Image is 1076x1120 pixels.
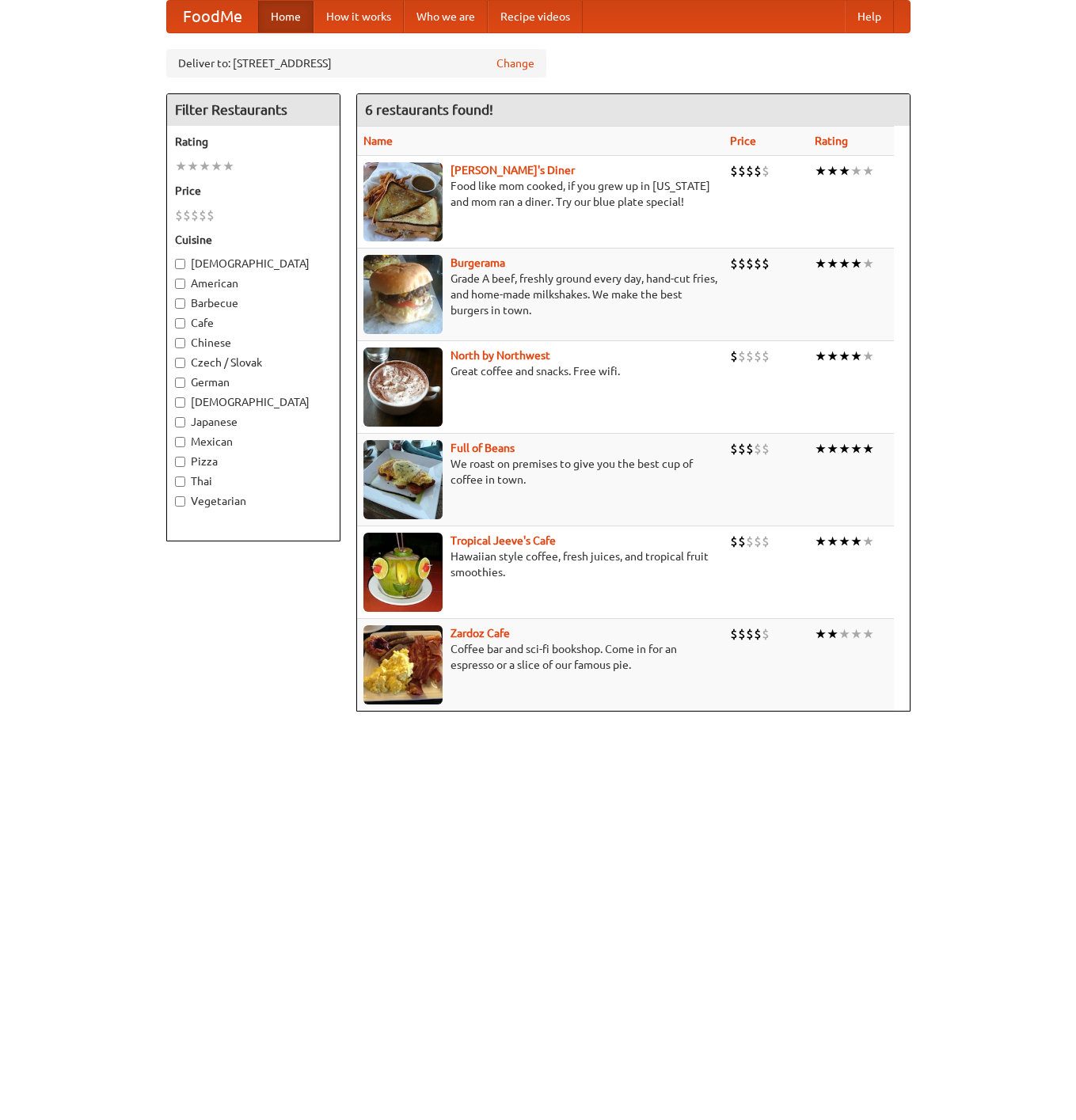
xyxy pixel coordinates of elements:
[862,255,874,272] li: ★
[175,437,185,447] input: Mexican
[175,295,332,311] label: Barbecue
[827,162,838,180] li: ★
[451,164,575,177] b: [PERSON_NAME]'s Diner
[862,625,874,643] li: ★
[838,347,850,365] li: ★
[762,533,770,550] li: $
[746,533,754,550] li: $
[175,496,185,507] input: Vegetarian
[730,625,738,643] li: $
[175,338,185,348] input: Chinese
[175,414,332,430] label: Japanese
[815,162,827,180] li: ★
[746,347,754,365] li: $
[762,440,770,457] li: $
[175,232,332,248] h5: Cuisine
[175,417,185,427] input: Japanese
[815,440,827,457] li: ★
[175,476,185,487] input: Thai
[738,347,746,365] li: $
[175,457,185,467] input: Pizza
[175,434,332,450] label: Mexican
[762,347,770,365] li: $
[363,162,443,241] img: sallys.jpg
[746,162,754,180] li: $
[451,442,515,454] b: Full of Beans
[862,533,874,550] li: ★
[222,158,234,175] li: ★
[838,440,850,457] li: ★
[175,315,332,331] label: Cafe
[363,255,443,334] img: burgerama.jpg
[363,625,443,704] img: zardoz.jpg
[746,625,754,643] li: $
[862,162,874,180] li: ★
[451,349,550,362] a: North by Northwest
[191,207,199,224] li: $
[730,533,738,550] li: $
[496,55,534,71] a: Change
[754,162,762,180] li: $
[211,158,222,175] li: ★
[827,440,838,457] li: ★
[365,102,493,117] ng-pluralize: 6 restaurants found!
[187,158,199,175] li: ★
[167,1,258,32] a: FoodMe
[746,255,754,272] li: $
[175,355,332,370] label: Czech / Slovak
[838,625,850,643] li: ★
[166,49,546,78] div: Deliver to: [STREET_ADDRESS]
[175,158,187,175] li: ★
[838,162,850,180] li: ★
[730,255,738,272] li: $
[838,255,850,272] li: ★
[815,533,827,550] li: ★
[175,256,332,271] label: [DEMOGRAPHIC_DATA]
[363,178,717,210] p: Food like mom cooked, if you grew up in [US_STATE] and mom ran a diner. Try our blue plate special!
[746,440,754,457] li: $
[199,158,211,175] li: ★
[363,363,717,379] p: Great coffee and snacks. Free wifi.
[363,271,717,318] p: Grade A beef, freshly ground every day, hand-cut fries, and home-made milkshakes. We make the bes...
[815,135,848,147] a: Rating
[850,440,862,457] li: ★
[363,135,393,147] a: Name
[451,256,505,269] a: Burgerama
[845,1,894,32] a: Help
[738,440,746,457] li: $
[862,440,874,457] li: ★
[363,456,717,488] p: We roast on premises to give you the best cup of coffee in town.
[488,1,583,32] a: Recipe videos
[175,259,185,269] input: [DEMOGRAPHIC_DATA]
[850,255,862,272] li: ★
[754,440,762,457] li: $
[175,335,332,351] label: Chinese
[363,549,717,580] p: Hawaiian style coffee, fresh juices, and tropical fruit smoothies.
[175,183,332,199] h5: Price
[850,533,862,550] li: ★
[738,625,746,643] li: $
[183,207,191,224] li: $
[730,162,738,180] li: $
[167,94,340,126] h4: Filter Restaurants
[762,625,770,643] li: $
[815,347,827,365] li: ★
[363,641,717,673] p: Coffee bar and sci-fi bookshop. Come in for an espresso or a slice of our famous pie.
[730,440,738,457] li: $
[730,135,756,147] a: Price
[850,347,862,365] li: ★
[175,374,332,390] label: German
[827,255,838,272] li: ★
[363,440,443,519] img: beans.jpg
[838,533,850,550] li: ★
[754,255,762,272] li: $
[827,533,838,550] li: ★
[850,625,862,643] li: ★
[175,397,185,408] input: [DEMOGRAPHIC_DATA]
[175,207,183,224] li: $
[363,533,443,612] img: jeeves.jpg
[175,134,332,150] h5: Rating
[258,1,314,32] a: Home
[754,347,762,365] li: $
